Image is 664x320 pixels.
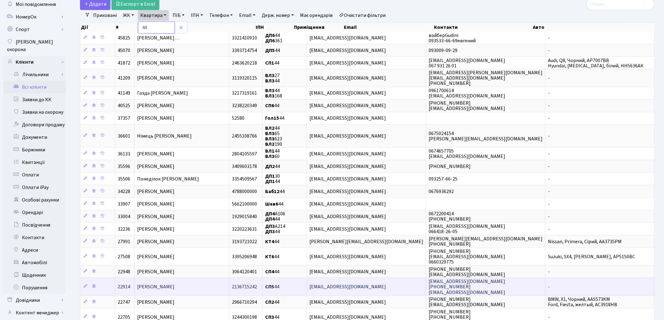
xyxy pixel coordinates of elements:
[232,90,257,97] span: 3217319161
[232,115,244,122] span: 52580
[170,10,187,21] a: ПІБ
[343,23,433,32] th: Email
[265,210,275,217] b: ДП4
[265,223,275,230] b: ДП3
[80,23,115,32] th: Дії
[118,201,130,207] span: 33907
[118,133,130,139] span: 36601
[548,90,550,97] span: -
[433,23,532,32] th: Контакти
[118,163,130,170] span: 35596
[3,281,66,294] a: Порушення
[548,57,644,69] span: Audi, Q8, Чорний, AP7007BB Hyundai, [MEDICAL_DATA], білий, НН5636АК
[232,253,257,260] span: 3395206948
[237,10,258,21] a: Email
[3,81,66,93] a: Всі клієнти
[429,223,505,235] span: [EMAIL_ADDRESS][DOMAIN_NAME] 066418-26-05
[232,75,257,81] span: 3119320115
[118,188,130,195] span: 34228
[265,72,280,84] span: 27 44
[137,268,174,275] span: [PERSON_NAME]
[3,307,66,319] a: Контент менеджер
[265,102,274,109] b: СП6
[232,47,257,54] span: 3393714754
[232,201,257,207] span: 5662100000
[137,150,174,157] span: [PERSON_NAME]
[429,235,543,248] span: [PERSON_NAME][EMAIL_ADDRESS][DOMAIN_NAME] [PHONE_NUMBER]
[309,115,386,122] span: [EMAIL_ADDRESS][DOMAIN_NAME]
[137,23,255,32] th: ПІБ
[309,253,386,260] span: [EMAIL_ADDRESS][DOMAIN_NAME]
[232,150,257,157] span: 2804105597
[265,141,275,148] b: ВЛ2
[118,176,130,182] span: 35506
[120,10,137,21] a: ЖК
[548,47,550,54] span: -
[3,11,66,23] a: НомерОк
[265,201,278,207] b: Шев6
[548,188,550,195] span: -
[265,268,279,275] span: 44
[548,163,550,170] span: -
[429,176,458,182] span: 093257-66-25
[429,69,543,87] span: [EMAIL_ADDRESS][PERSON_NAME][DOMAIN_NAME] [EMAIL_ADDRESS][DOMAIN_NAME] [PHONE_NUMBER]
[137,75,174,81] span: [PERSON_NAME]
[548,268,550,275] span: -
[232,163,257,170] span: 3409603178
[137,201,174,207] span: [PERSON_NAME]
[265,216,275,223] b: ДП4
[118,268,130,275] span: 22948
[265,173,280,185] span: 30 44
[265,125,275,132] b: ВЛ2
[429,47,458,54] span: 093009-09-29
[265,299,274,306] b: СП2
[265,238,279,245] span: 44
[259,10,296,21] a: Держ. номер
[3,144,66,156] a: Боржники
[3,106,66,118] a: Заявки на охорону
[429,130,543,142] span: 0675024154 [PERSON_NAME][EMAIL_ADDRESS][DOMAIN_NAME]
[429,278,505,296] span: [EMAIL_ADDRESS][DOMAIN_NAME] [PHONE_NUMBER] [EMAIL_ADDRESS][DOMAIN_NAME]
[293,23,343,32] th: Приміщення
[137,238,174,245] span: [PERSON_NAME]
[429,248,505,265] span: [PHONE_NUMBER] [EMAIL_ADDRESS][DOMAIN_NAME] 0660329775
[232,299,257,306] span: 2966710294
[265,47,280,54] span: 44
[232,133,257,139] span: 2455108766
[16,1,56,8] span: Мої повідомлення
[309,102,386,109] span: [EMAIL_ADDRESS][DOMAIN_NAME]
[265,115,279,122] b: Гол15
[265,173,275,180] b: ДП1
[265,115,284,122] span: 44
[118,60,130,66] span: 41872
[137,133,192,139] span: Німець [PERSON_NAME]
[137,163,174,170] span: [PERSON_NAME]
[7,68,66,81] a: Лічильники
[265,253,274,260] b: КТ6
[548,253,635,260] span: Suzuki, SX4, [PERSON_NAME], AP5150BC
[265,238,274,245] b: КТ4
[429,296,505,308] span: [PHONE_NUMBER] [EMAIL_ADDRESS][DOMAIN_NAME]
[309,238,423,245] span: [PERSON_NAME][EMAIL_ADDRESS][DOMAIN_NAME]
[265,37,275,44] b: ДП6
[429,210,471,223] span: 0672200414 [PHONE_NUMBER]
[309,75,386,81] span: [EMAIL_ADDRESS][DOMAIN_NAME]
[548,238,622,245] span: Nissan, Primera, Сірий, AA3735РМ
[429,266,505,278] span: [PHONE_NUMBER] [EMAIL_ADDRESS][DOMAIN_NAME]
[265,72,275,79] b: ВЛ3
[548,150,550,157] span: -
[265,201,283,207] span: 44
[118,75,130,81] span: 41209
[548,284,550,291] span: -
[3,118,66,131] a: Договори продажу
[429,163,471,170] span: [PHONE_NUMBER]
[265,284,279,291] span: 44
[265,32,282,44] span: 44 361
[138,10,169,21] a: Квартира
[137,47,174,54] span: [PERSON_NAME]
[309,284,386,291] span: [EMAIL_ADDRESS][DOMAIN_NAME]
[548,133,550,139] span: -
[429,32,476,44] span: вайберGudini 093533-66-69евгений
[265,210,285,223] span: А106 44
[548,102,550,109] span: -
